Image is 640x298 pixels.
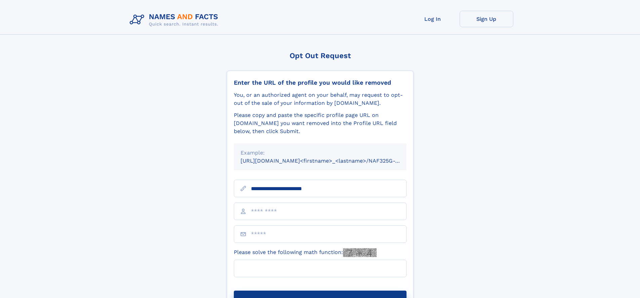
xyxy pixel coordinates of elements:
div: Example: [241,149,400,157]
div: Enter the URL of the profile you would like removed [234,79,407,86]
a: Sign Up [460,11,513,27]
a: Log In [406,11,460,27]
div: Please copy and paste the specific profile page URL on [DOMAIN_NAME] you want removed into the Pr... [234,111,407,135]
div: You, or an authorized agent on your behalf, may request to opt-out of the sale of your informatio... [234,91,407,107]
div: Opt Out Request [227,51,414,60]
label: Please solve the following math function: [234,248,377,257]
small: [URL][DOMAIN_NAME]<firstname>_<lastname>/NAF325G-xxxxxxxx [241,158,419,164]
img: Logo Names and Facts [127,11,224,29]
